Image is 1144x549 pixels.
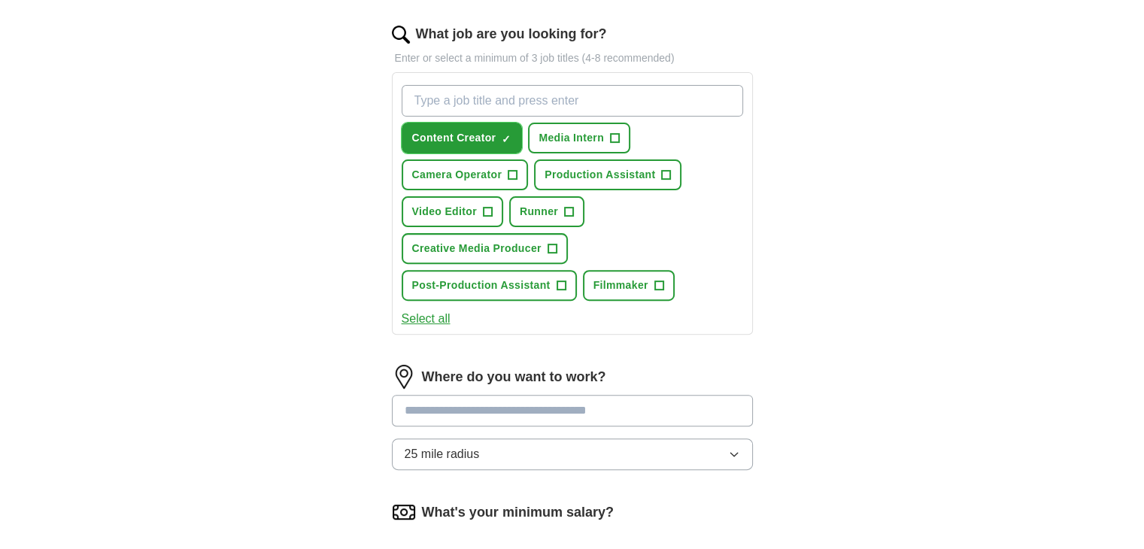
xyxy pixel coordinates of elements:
[509,196,584,227] button: Runner
[502,133,511,145] span: ✓
[539,130,604,146] span: Media Intern
[392,365,416,389] img: location.png
[422,367,606,387] label: Where do you want to work?
[392,500,416,524] img: salary.png
[412,241,542,256] span: Creative Media Producer
[412,278,551,293] span: Post-Production Assistant
[412,167,502,183] span: Camera Operator
[405,445,480,463] span: 25 mile radius
[422,502,614,523] label: What's your minimum salary?
[402,310,451,328] button: Select all
[392,26,410,44] img: search.png
[402,85,743,117] input: Type a job title and press enter
[528,123,630,153] button: Media Intern
[583,270,675,301] button: Filmmaker
[392,438,753,470] button: 25 mile radius
[520,204,558,220] span: Runner
[402,123,523,153] button: Content Creator✓
[593,278,648,293] span: Filmmaker
[402,196,503,227] button: Video Editor
[534,159,681,190] button: Production Assistant
[402,159,529,190] button: Camera Operator
[545,167,655,183] span: Production Assistant
[392,50,753,66] p: Enter or select a minimum of 3 job titles (4-8 recommended)
[402,233,568,264] button: Creative Media Producer
[416,24,607,44] label: What job are you looking for?
[412,204,477,220] span: Video Editor
[412,130,496,146] span: Content Creator
[402,270,577,301] button: Post-Production Assistant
